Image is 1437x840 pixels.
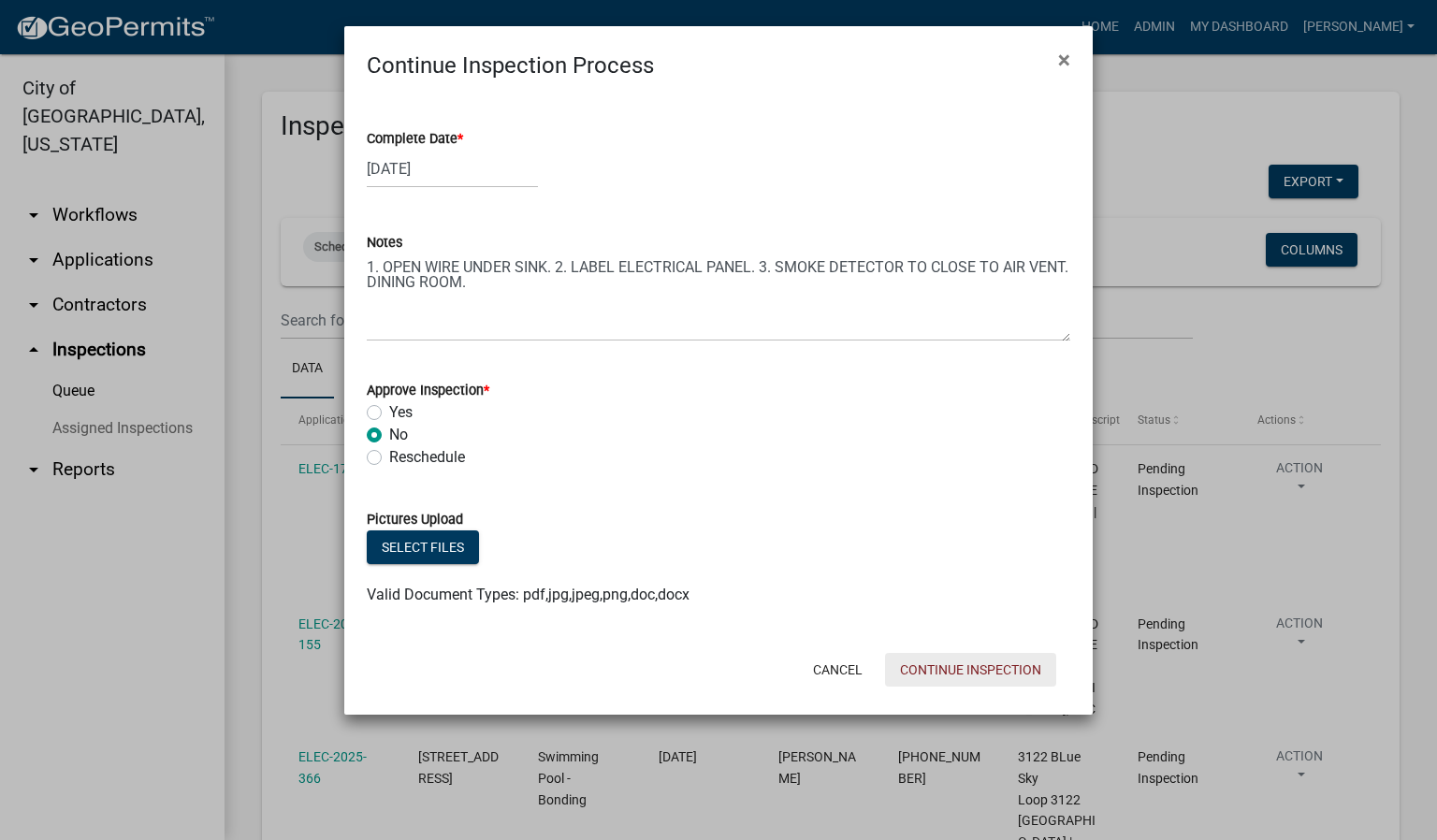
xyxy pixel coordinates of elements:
[389,401,413,424] label: Yes
[389,446,465,469] label: Reschedule
[367,384,489,398] label: Approve Inspection
[389,424,408,446] label: No
[885,653,1056,687] button: Continue Inspection
[1043,34,1085,86] button: Close
[798,653,878,687] button: Cancel
[367,514,463,527] label: Pictures Upload
[367,237,402,250] label: Notes
[367,530,479,564] button: Select files
[367,49,654,82] h4: Continue Inspection Process
[367,586,689,603] span: Valid Document Types: pdf,jpg,jpeg,png,doc,docx
[367,150,538,188] input: mm/dd/yyyy
[367,133,463,146] label: Complete Date
[1058,47,1070,73] span: ×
